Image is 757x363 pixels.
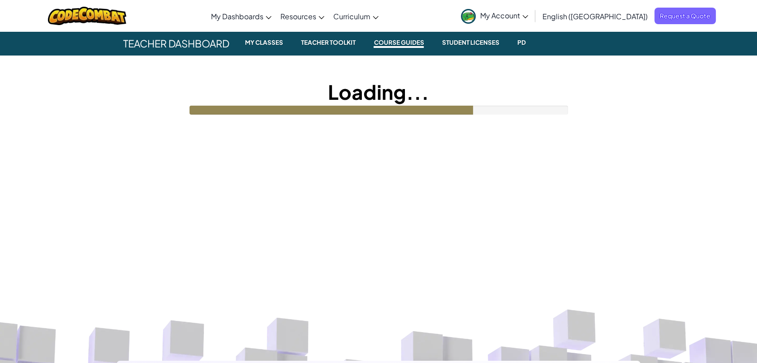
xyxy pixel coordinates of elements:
[461,9,476,24] img: avatar
[206,4,276,28] a: My Dashboards
[280,12,316,21] span: Resources
[456,2,533,30] a: My Account
[508,31,535,56] a: PD
[374,37,424,48] small: Course Guides
[116,31,236,56] span: Teacher Dashboard
[439,37,503,48] small: Student Licenses
[538,4,652,28] a: English ([GEOGRAPHIC_DATA])
[292,31,365,56] a: Teacher Toolkit
[654,8,716,24] a: Request a Quote
[297,37,359,48] small: Teacher Toolkit
[276,4,329,28] a: Resources
[329,4,383,28] a: Curriculum
[480,11,528,20] span: My Account
[514,37,529,48] small: PD
[542,12,648,21] span: English ([GEOGRAPHIC_DATA])
[333,12,370,21] span: Curriculum
[211,12,263,21] span: My Dashboards
[433,31,508,56] a: Student Licenses
[365,31,433,56] a: Course Guides
[241,37,287,48] small: My Classes
[236,31,292,56] a: My Classes
[48,7,126,25] img: CodeCombat logo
